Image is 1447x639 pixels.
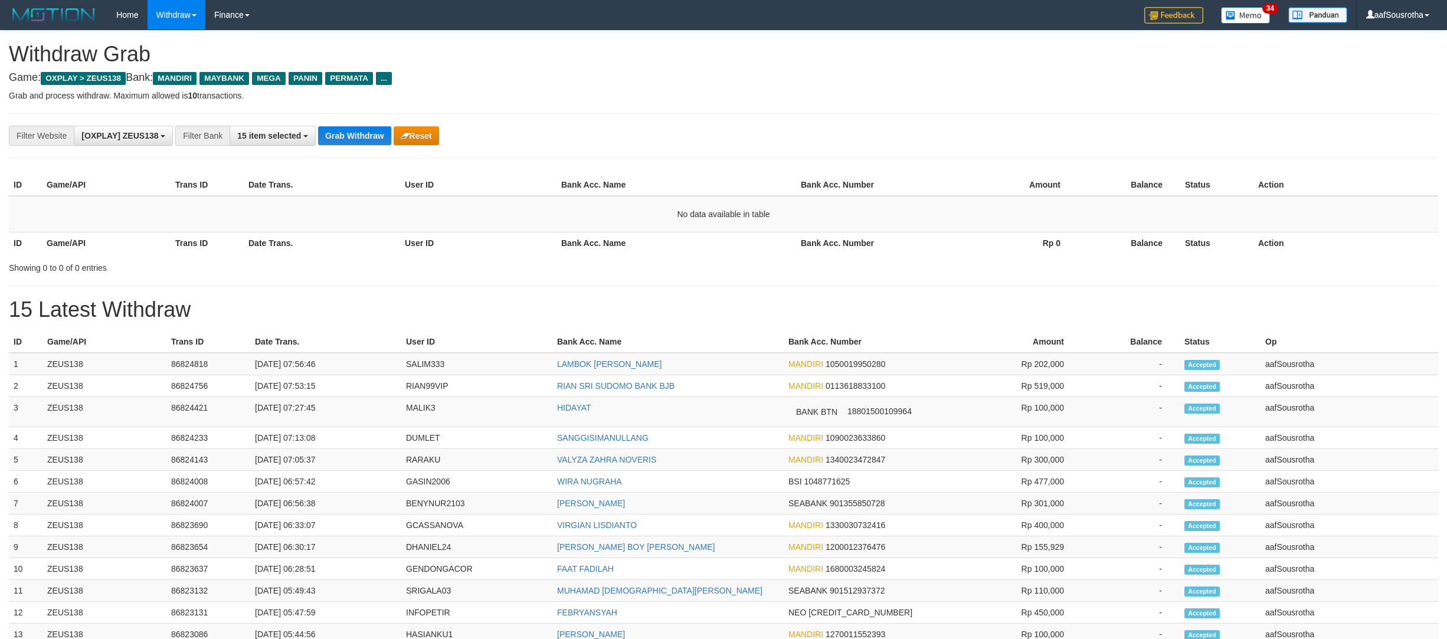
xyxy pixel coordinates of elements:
[826,381,885,391] span: Copy 0113618833100 to clipboard
[1221,7,1271,24] img: Button%20Memo.svg
[934,375,1082,397] td: Rp 519,000
[1082,580,1180,602] td: -
[557,630,625,639] a: [PERSON_NAME]
[1184,404,1220,414] span: Accepted
[400,232,556,254] th: User ID
[42,397,166,427] td: ZEUS138
[250,427,401,449] td: [DATE] 07:13:08
[244,232,400,254] th: Date Trans.
[42,375,166,397] td: ZEUS138
[166,375,250,397] td: 86824756
[166,353,250,375] td: 86824818
[1261,353,1438,375] td: aafSousrotha
[9,602,42,624] td: 12
[1082,353,1180,375] td: -
[934,558,1082,580] td: Rp 100,000
[1082,493,1180,515] td: -
[925,174,1078,196] th: Amount
[1261,493,1438,515] td: aafSousrotha
[788,381,823,391] span: MANDIRI
[9,257,594,274] div: Showing 0 to 0 of 0 entries
[250,449,401,471] td: [DATE] 07:05:37
[826,630,885,639] span: Copy 1270011552393 to clipboard
[9,331,42,353] th: ID
[1184,360,1220,370] span: Accepted
[9,427,42,449] td: 4
[1082,602,1180,624] td: -
[556,174,796,196] th: Bank Acc. Name
[166,580,250,602] td: 86823132
[1261,515,1438,536] td: aafSousrotha
[166,493,250,515] td: 86824007
[400,174,556,196] th: User ID
[401,602,552,624] td: INFOPETIR
[166,558,250,580] td: 86823637
[1184,521,1220,531] span: Accepted
[556,232,796,254] th: Bank Acc. Name
[153,72,197,85] span: MANDIRI
[237,131,301,140] span: 15 item selected
[166,449,250,471] td: 86824143
[250,375,401,397] td: [DATE] 07:53:15
[788,455,823,464] span: MANDIRI
[934,427,1082,449] td: Rp 100,000
[250,580,401,602] td: [DATE] 05:49:43
[1288,7,1347,23] img: panduan.png
[826,564,885,574] span: Copy 1680003245824 to clipboard
[244,174,400,196] th: Date Trans.
[788,402,845,422] span: BANK BTN
[166,536,250,558] td: 86823654
[401,397,552,427] td: MALIK3
[788,542,823,552] span: MANDIRI
[166,427,250,449] td: 86824233
[934,602,1082,624] td: Rp 450,000
[1180,331,1261,353] th: Status
[325,72,373,85] span: PERMATA
[171,232,244,254] th: Trans ID
[401,331,552,353] th: User ID
[557,455,656,464] a: VALYZA ZAHRA NOVERIS
[557,499,625,508] a: [PERSON_NAME]
[934,331,1082,353] th: Amount
[250,515,401,536] td: [DATE] 06:33:07
[9,232,42,254] th: ID
[401,536,552,558] td: DHANIEL24
[788,520,823,530] span: MANDIRI
[557,359,662,369] a: LAMBOK [PERSON_NAME]
[401,375,552,397] td: RIAN99VIP
[401,558,552,580] td: GENDONGACOR
[934,471,1082,493] td: Rp 477,000
[826,455,885,464] span: Copy 1340023472847 to clipboard
[1261,471,1438,493] td: aafSousrotha
[42,536,166,558] td: ZEUS138
[171,174,244,196] th: Trans ID
[1261,375,1438,397] td: aafSousrotha
[9,90,1438,101] p: Grab and process withdraw. Maximum allowed is transactions.
[1261,558,1438,580] td: aafSousrotha
[252,72,286,85] span: MEGA
[1082,449,1180,471] td: -
[934,515,1082,536] td: Rp 400,000
[847,407,912,416] span: Copy 18801500109964 to clipboard
[934,449,1082,471] td: Rp 300,000
[9,493,42,515] td: 7
[1082,536,1180,558] td: -
[557,477,622,486] a: WIRA NUGRAHA
[1261,427,1438,449] td: aafSousrotha
[788,564,823,574] span: MANDIRI
[557,433,649,443] a: SANGGISIMANULLANG
[804,477,850,486] span: Copy 1048771625 to clipboard
[401,353,552,375] td: SALIM333
[1261,580,1438,602] td: aafSousrotha
[9,397,42,427] td: 3
[1078,174,1180,196] th: Balance
[1184,499,1220,509] span: Accepted
[42,471,166,493] td: ZEUS138
[1184,608,1220,618] span: Accepted
[934,493,1082,515] td: Rp 301,000
[401,515,552,536] td: GCASSANOVA
[394,126,439,145] button: Reset
[166,397,250,427] td: 86824421
[9,72,1438,84] h4: Game: Bank:
[1144,7,1203,24] img: Feedback.jpg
